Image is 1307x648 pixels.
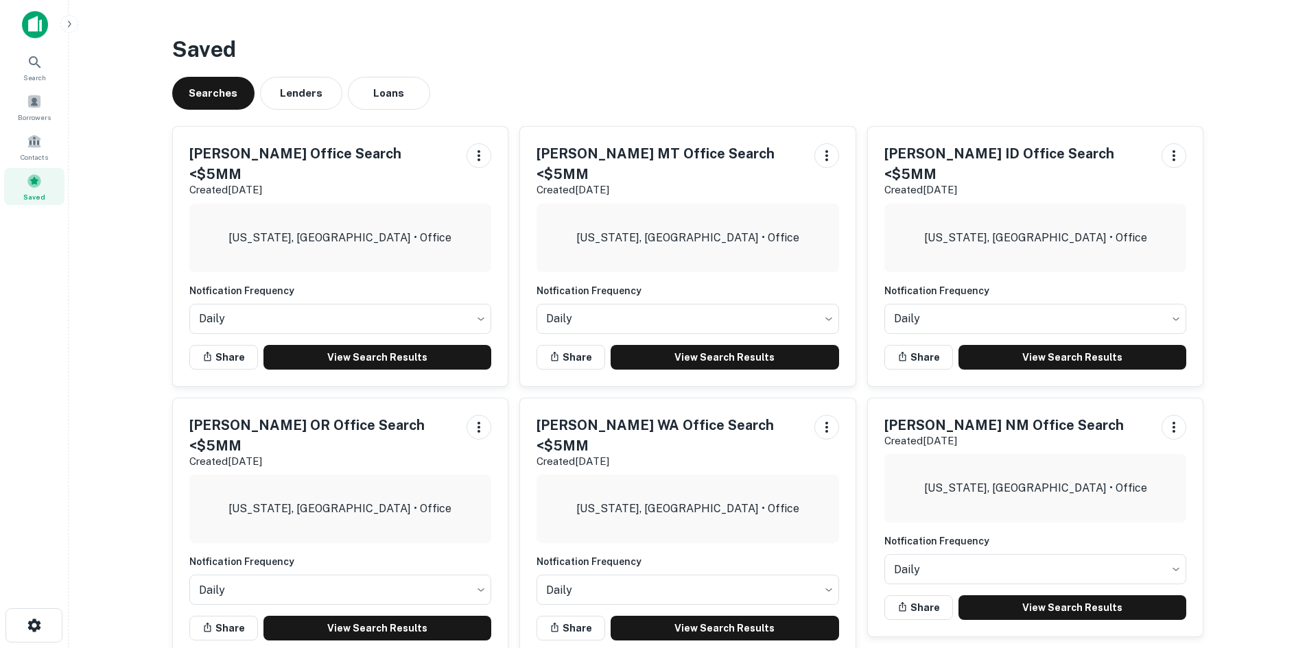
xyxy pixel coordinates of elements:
[924,230,1147,246] p: [US_STATE], [GEOGRAPHIC_DATA] • Office
[611,616,839,640] a: View Search Results
[537,554,839,569] h6: Notfication Frequency
[4,128,64,165] a: Contacts
[884,533,1187,549] h6: Notfication Frequency
[537,415,803,456] h5: [PERSON_NAME] WA Office Search <$5MM
[189,571,492,609] div: Without label
[228,501,451,517] p: [US_STATE], [GEOGRAPHIC_DATA] • Office
[189,283,492,298] h6: Notfication Frequency
[189,300,492,338] div: Without label
[172,77,255,110] button: Searches
[884,345,953,370] button: Share
[4,88,64,125] a: Borrowers
[18,112,51,123] span: Borrowers
[576,501,799,517] p: [US_STATE], [GEOGRAPHIC_DATA] • Office
[189,415,456,456] h5: [PERSON_NAME] OR Office Search <$5MM
[189,616,258,640] button: Share
[884,182,1151,198] p: Created [DATE]
[189,182,456,198] p: Created [DATE]
[228,230,451,246] p: [US_STATE], [GEOGRAPHIC_DATA] • Office
[884,300,1187,338] div: Without label
[884,595,953,620] button: Share
[189,345,258,370] button: Share
[958,595,1187,620] a: View Search Results
[22,11,48,38] img: capitalize-icon.png
[537,283,839,298] h6: Notfication Frequency
[23,72,46,83] span: Search
[576,230,799,246] p: [US_STATE], [GEOGRAPHIC_DATA] • Office
[4,168,64,205] a: Saved
[4,49,64,86] a: Search
[172,33,1204,66] h3: Saved
[884,550,1187,588] div: Without label
[611,345,839,370] a: View Search Results
[924,480,1147,496] p: [US_STATE], [GEOGRAPHIC_DATA] • Office
[884,283,1187,298] h6: Notfication Frequency
[348,77,430,110] button: Loans
[260,77,342,110] button: Lenders
[23,191,45,202] span: Saved
[537,616,605,640] button: Share
[189,554,492,569] h6: Notfication Frequency
[537,143,803,184] h5: [PERSON_NAME] MT Office Search <$5MM
[189,453,456,470] p: Created [DATE]
[537,345,605,370] button: Share
[263,345,492,370] a: View Search Results
[537,300,839,338] div: Without label
[537,453,803,470] p: Created [DATE]
[263,616,492,640] a: View Search Results
[884,415,1124,435] h5: [PERSON_NAME] NM Office Search
[537,182,803,198] p: Created [DATE]
[884,143,1151,184] h5: [PERSON_NAME] ID Office Search <$5MM
[21,152,48,163] span: Contacts
[884,433,1124,449] p: Created [DATE]
[1238,538,1307,604] iframe: Chat Widget
[958,345,1187,370] a: View Search Results
[537,571,839,609] div: Without label
[189,143,456,184] h5: [PERSON_NAME] Office Search <$5MM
